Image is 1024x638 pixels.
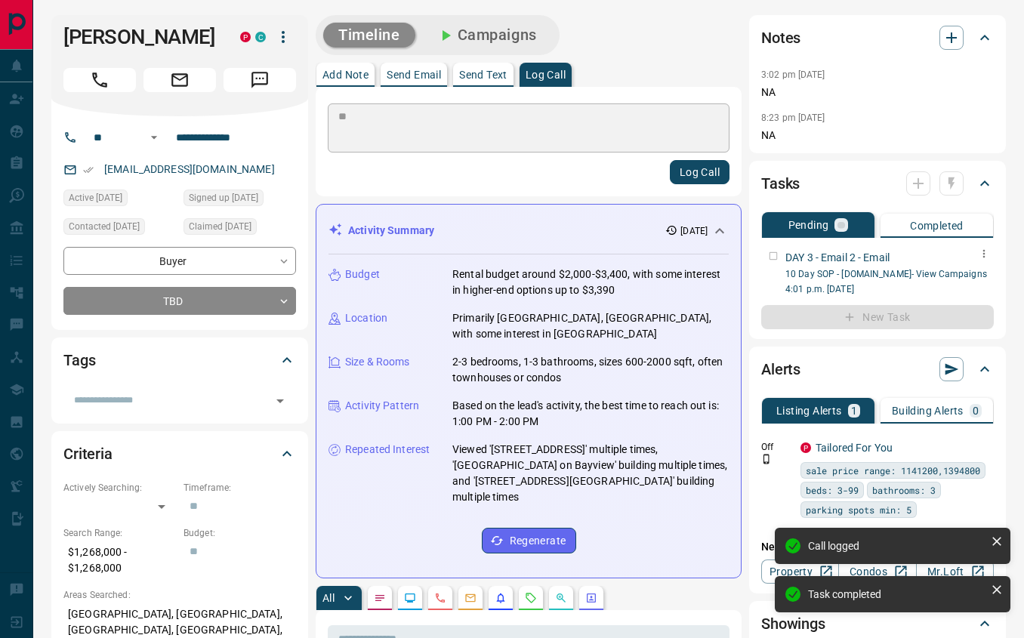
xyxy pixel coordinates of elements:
[761,26,800,50] h2: Notes
[69,219,140,234] span: Contacted [DATE]
[806,502,911,517] span: parking spots min: 5
[240,32,251,42] div: property.ca
[69,190,122,205] span: Active [DATE]
[63,442,113,466] h2: Criteria
[892,405,964,416] p: Building Alerts
[452,310,729,342] p: Primarily [GEOGRAPHIC_DATA], [GEOGRAPHIC_DATA], with some interest in [GEOGRAPHIC_DATA]
[761,440,791,454] p: Off
[184,218,296,239] div: Thu Aug 28 2025
[851,405,857,416] p: 1
[270,390,291,411] button: Open
[788,220,829,230] p: Pending
[806,482,859,498] span: beds: 3-99
[464,592,477,604] svg: Emails
[761,20,994,56] div: Notes
[670,160,729,184] button: Log Call
[323,23,415,48] button: Timeline
[184,190,296,211] div: Thu Aug 28 2025
[189,219,251,234] span: Claimed [DATE]
[761,69,825,80] p: 3:02 pm [DATE]
[63,588,296,602] p: Areas Searched:
[328,217,729,245] div: Activity Summary[DATE]
[143,68,216,92] span: Email
[452,267,729,298] p: Rental budget around $2,000-$3,400, with some interest in higher-end options up to $3,390
[63,68,136,92] span: Call
[761,85,994,100] p: NA
[761,128,994,143] p: NA
[761,454,772,464] svg: Push Notification Only
[555,592,567,604] svg: Opportunities
[785,282,994,296] p: 4:01 p.m. [DATE]
[785,250,890,266] p: DAY 3 - Email 2 - Email
[387,69,441,80] p: Send Email
[761,351,994,387] div: Alerts
[525,592,537,604] svg: Requests
[63,190,176,211] div: Tue Sep 02 2025
[761,539,994,555] p: New Alert:
[680,224,708,238] p: [DATE]
[404,592,416,604] svg: Lead Browsing Activity
[459,69,507,80] p: Send Text
[808,588,985,600] div: Task completed
[452,442,729,505] p: Viewed '[STREET_ADDRESS]' multiple times, '[GEOGRAPHIC_DATA] on Bayview' building multiple times,...
[495,592,507,604] svg: Listing Alerts
[816,442,893,454] a: Tailored For You
[322,69,369,80] p: Add Note
[374,592,386,604] svg: Notes
[761,357,800,381] h2: Alerts
[434,592,446,604] svg: Calls
[63,481,176,495] p: Actively Searching:
[63,287,296,315] div: TBD
[63,342,296,378] div: Tags
[224,68,296,92] span: Message
[345,267,380,282] p: Budget
[761,559,839,584] a: Property
[145,128,163,146] button: Open
[800,442,811,453] div: property.ca
[255,32,266,42] div: condos.ca
[63,218,176,239] div: Wed Sep 03 2025
[322,593,335,603] p: All
[872,482,936,498] span: bathrooms: 3
[482,528,576,553] button: Regenerate
[345,354,410,370] p: Size & Rooms
[776,405,842,416] p: Listing Alerts
[761,171,800,196] h2: Tasks
[189,190,258,205] span: Signed up [DATE]
[63,526,176,540] p: Search Range:
[526,69,566,80] p: Log Call
[83,165,94,175] svg: Email Verified
[63,540,176,581] p: $1,268,000 - $1,268,000
[761,165,994,202] div: Tasks
[421,23,552,48] button: Campaigns
[585,592,597,604] svg: Agent Actions
[345,398,419,414] p: Activity Pattern
[761,612,825,636] h2: Showings
[184,526,296,540] p: Budget:
[345,442,430,458] p: Repeated Interest
[785,269,987,279] a: 10 Day SOP - [DOMAIN_NAME]- View Campaigns
[63,25,217,49] h1: [PERSON_NAME]
[63,348,95,372] h2: Tags
[104,163,275,175] a: [EMAIL_ADDRESS][DOMAIN_NAME]
[345,310,387,326] p: Location
[761,112,825,123] p: 8:23 pm [DATE]
[806,463,980,478] span: sale price range: 1141200,1394800
[184,481,296,495] p: Timeframe:
[452,398,729,430] p: Based on the lead's activity, the best time to reach out is: 1:00 PM - 2:00 PM
[452,354,729,386] p: 2-3 bedrooms, 1-3 bathrooms, sizes 600-2000 sqft, often townhouses or condos
[910,220,964,231] p: Completed
[63,436,296,472] div: Criteria
[348,223,434,239] p: Activity Summary
[63,247,296,275] div: Buyer
[973,405,979,416] p: 0
[808,540,985,552] div: Call logged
